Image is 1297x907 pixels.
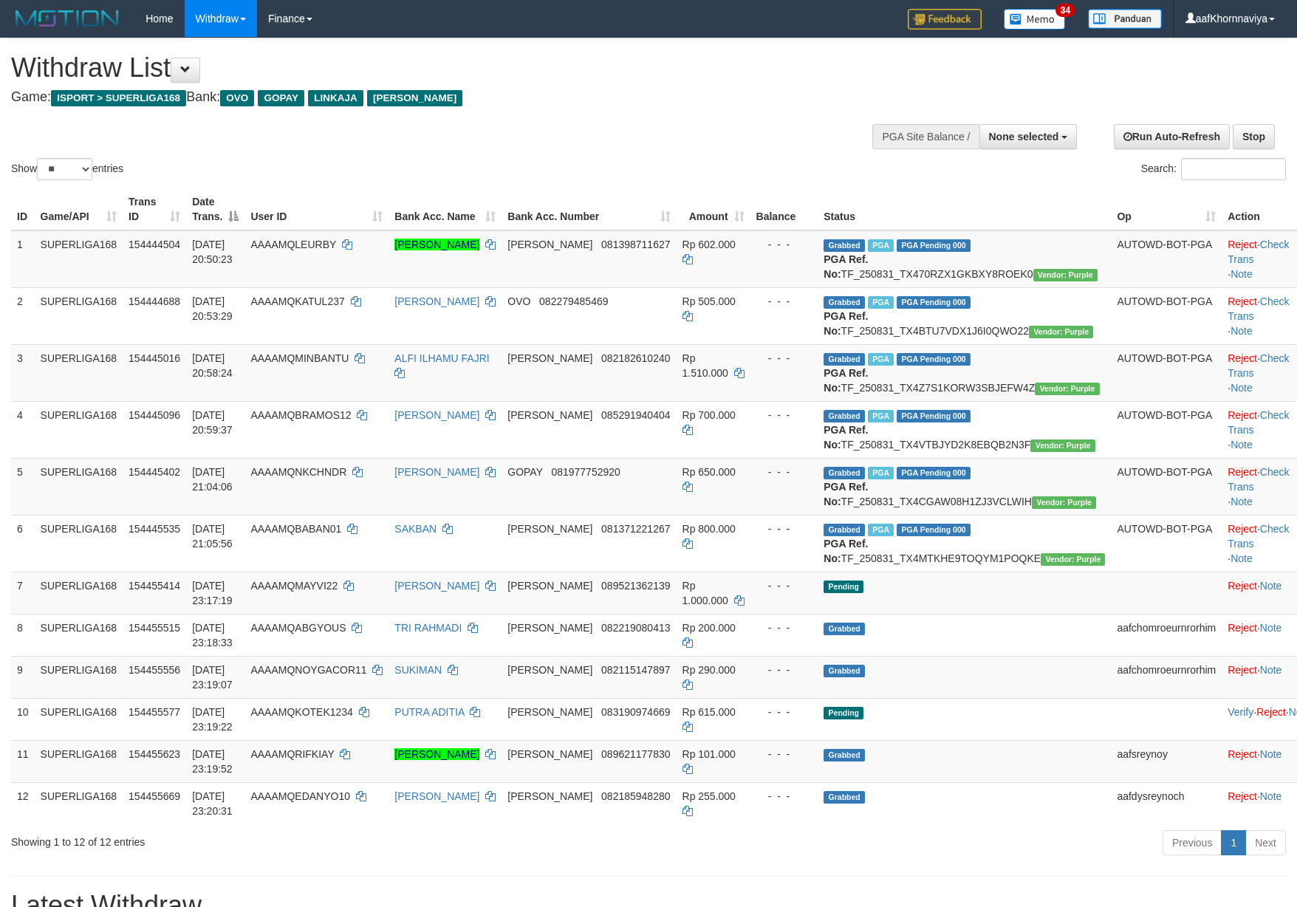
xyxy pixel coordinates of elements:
[11,7,123,30] img: MOTION_logo.png
[186,188,244,230] th: Date Trans.: activate to sort column descending
[1231,268,1253,280] a: Note
[394,466,479,478] a: [PERSON_NAME]
[824,707,863,719] span: Pending
[824,791,865,804] span: Grabbed
[756,578,812,593] div: - - -
[11,401,35,458] td: 4
[11,230,35,288] td: 1
[35,515,123,572] td: SUPERLIGA168
[11,458,35,515] td: 5
[677,188,750,230] th: Amount: activate to sort column ascending
[682,466,736,478] span: Rp 650.000
[756,521,812,536] div: - - -
[1111,188,1222,230] th: Op: activate to sort column ascending
[11,656,35,698] td: 9
[601,239,670,250] span: Copy 081398711627 to clipboard
[682,664,736,676] span: Rp 290.000
[1111,656,1222,698] td: aafchomroeurnrorhim
[824,310,868,337] b: PGA Ref. No:
[1228,409,1289,436] a: Check Trans
[756,705,812,719] div: - - -
[824,296,865,309] span: Grabbed
[192,580,233,606] span: [DATE] 23:17:19
[756,408,812,422] div: - - -
[824,581,863,593] span: Pending
[1228,239,1257,250] a: Reject
[11,614,35,656] td: 8
[601,664,670,676] span: Copy 082115147897 to clipboard
[507,664,592,676] span: [PERSON_NAME]
[756,663,812,677] div: - - -
[908,9,982,30] img: Feedback.jpg
[539,295,608,307] span: Copy 082279485469 to clipboard
[129,409,180,421] span: 154445096
[37,158,92,180] select: Showentries
[35,782,123,824] td: SUPERLIGA168
[818,458,1111,515] td: TF_250831_TX4CGAW08H1ZJ3VCLWIH
[11,572,35,614] td: 7
[507,523,592,535] span: [PERSON_NAME]
[394,664,442,676] a: SUKIMAN
[1004,9,1066,30] img: Button%20Memo.svg
[897,239,971,252] span: PGA Pending
[601,352,670,364] span: Copy 082182610240 to clipboard
[1260,580,1282,592] a: Note
[11,740,35,782] td: 11
[601,790,670,802] span: Copy 082185948280 to clipboard
[1228,466,1257,478] a: Reject
[250,466,346,478] span: AAAAMQNKCHNDR
[1233,124,1275,149] a: Stop
[192,466,233,493] span: [DATE] 21:04:06
[1111,230,1222,288] td: AUTOWD-BOT-PGA
[507,239,592,250] span: [PERSON_NAME]
[1163,830,1222,855] a: Previous
[507,790,592,802] span: [PERSON_NAME]
[11,698,35,740] td: 10
[601,523,670,535] span: Copy 081371221267 to clipboard
[129,239,180,250] span: 154444504
[897,410,971,422] span: PGA Pending
[818,344,1111,401] td: TF_250831_TX4Z7S1KORW3SBJEFW4Z
[507,466,542,478] span: GOPAY
[824,538,868,564] b: PGA Ref. No:
[756,294,812,309] div: - - -
[1228,466,1289,493] a: Check Trans
[601,580,670,592] span: Copy 089521362139 to clipboard
[1111,515,1222,572] td: AUTOWD-BOT-PGA
[1260,790,1282,802] a: Note
[1260,622,1282,634] a: Note
[750,188,818,230] th: Balance
[868,239,894,252] span: Marked by aafounsreynich
[129,466,180,478] span: 154445402
[824,467,865,479] span: Grabbed
[682,239,736,250] span: Rp 602.000
[129,523,180,535] span: 154445535
[868,467,894,479] span: Marked by aafchhiseyha
[1033,269,1098,281] span: Vendor URL: https://trx4.1velocity.biz
[250,295,344,307] span: AAAAMQKATUL237
[1228,523,1257,535] a: Reject
[308,90,363,106] span: LINKAJA
[129,622,180,634] span: 154455515
[192,352,233,379] span: [DATE] 20:58:24
[682,295,736,307] span: Rp 505.000
[250,409,351,421] span: AAAAMQBRAMOS12
[1231,552,1253,564] a: Note
[682,580,728,606] span: Rp 1.000.000
[601,622,670,634] span: Copy 082219080413 to clipboard
[868,296,894,309] span: Marked by aafsoycanthlai
[250,706,353,718] span: AAAAMQKOTEK1234
[872,124,979,149] div: PGA Site Balance /
[824,623,865,635] span: Grabbed
[1029,326,1093,338] span: Vendor URL: https://trx4.1velocity.biz
[897,353,971,366] span: PGA Pending
[1228,239,1289,265] a: Check Trans
[35,287,123,344] td: SUPERLIGA168
[1231,439,1253,451] a: Note
[824,410,865,422] span: Grabbed
[1228,352,1257,364] a: Reject
[507,706,592,718] span: [PERSON_NAME]
[1041,553,1105,566] span: Vendor URL: https://trx4.1velocity.biz
[1231,496,1253,507] a: Note
[682,790,736,802] span: Rp 255.000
